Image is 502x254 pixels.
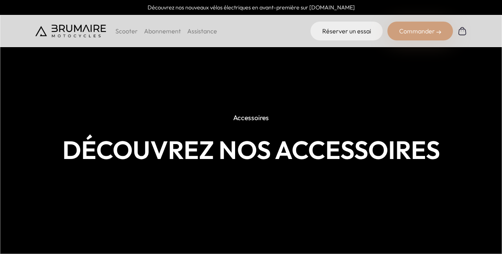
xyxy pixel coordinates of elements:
a: Assistance [187,27,217,35]
p: Accessoires [227,109,275,126]
div: Commander [387,22,453,40]
h1: Découvrez nos accessoires [35,135,467,164]
p: Scooter [115,26,138,36]
a: Abonnement [144,27,181,35]
img: Panier [458,26,467,36]
a: Réserver un essai [310,22,383,40]
img: right-arrow-2.png [436,30,441,35]
img: Brumaire Motocycles [35,25,106,37]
